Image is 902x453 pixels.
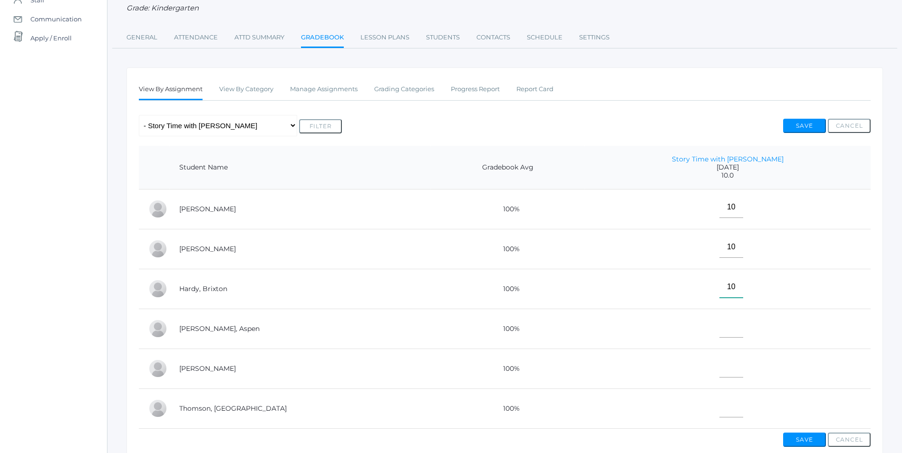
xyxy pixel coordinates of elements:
[148,199,167,218] div: Abby Backstrom
[179,324,260,333] a: [PERSON_NAME], Aspen
[148,239,167,258] div: Nolan Gagen
[783,119,826,133] button: Save
[431,388,585,428] td: 100%
[170,146,431,189] th: Student Name
[179,404,287,413] a: Thomson, [GEOGRAPHIC_DATA]
[431,146,585,189] th: Gradebook Avg
[234,28,284,47] a: Attd Summary
[148,319,167,338] div: Aspen Hemingway
[360,28,409,47] a: Lesson Plans
[594,163,861,171] span: [DATE]
[527,28,563,47] a: Schedule
[179,364,236,373] a: [PERSON_NAME]
[179,245,236,253] a: [PERSON_NAME]
[594,171,861,179] span: 10.0
[783,433,826,447] button: Save
[431,229,585,269] td: 100%
[451,80,500,99] a: Progress Report
[30,9,82,28] span: Communication
[148,279,167,298] div: Brixton Hardy
[516,80,553,99] a: Report Card
[139,80,203,100] a: View By Assignment
[431,309,585,349] td: 100%
[30,28,72,47] span: Apply / Enroll
[290,80,358,99] a: Manage Assignments
[431,269,585,309] td: 100%
[219,80,273,99] a: View By Category
[179,284,227,293] a: Hardy, Brixton
[374,80,434,99] a: Grading Categories
[301,28,344,48] a: Gradebook
[828,433,871,447] button: Cancel
[174,28,218,47] a: Attendance
[828,119,871,133] button: Cancel
[426,28,460,47] a: Students
[179,205,236,213] a: [PERSON_NAME]
[148,359,167,378] div: Elias Lehman
[579,28,610,47] a: Settings
[148,399,167,418] div: Everest Thomson
[431,189,585,229] td: 100%
[476,28,510,47] a: Contacts
[126,3,883,14] div: Grade: Kindergarten
[431,349,585,388] td: 100%
[299,119,342,133] button: Filter
[126,28,157,47] a: General
[672,155,784,163] a: Story Time with [PERSON_NAME]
